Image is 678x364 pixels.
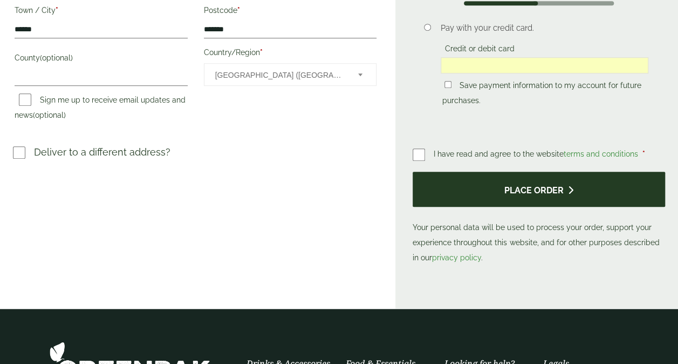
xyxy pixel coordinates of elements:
[40,53,73,62] span: (optional)
[204,63,377,86] span: Country/Region
[444,60,645,70] iframe: Secure card payment input frame
[19,93,31,106] input: Sign me up to receive email updates and news(optional)
[563,150,638,158] a: terms and conditions
[15,3,188,21] label: Town / City
[442,81,641,108] label: Save payment information to my account for future purchases.
[215,64,344,86] span: United Kingdom (UK)
[15,50,188,69] label: County
[237,6,240,15] abbr: required
[15,96,186,123] label: Sign me up to receive email updates and news
[413,172,665,207] button: Place order
[432,253,481,262] a: privacy policy
[434,150,640,158] span: I have read and agree to the website
[33,111,66,119] span: (optional)
[204,45,377,63] label: Country/Region
[413,172,665,265] p: Your personal data will be used to process your order, support your experience throughout this we...
[34,145,170,159] p: Deliver to a different address?
[441,22,648,34] p: Pay with your credit card.
[56,6,58,15] abbr: required
[642,150,645,158] abbr: required
[441,44,519,56] label: Credit or debit card
[260,48,263,57] abbr: required
[204,3,377,21] label: Postcode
